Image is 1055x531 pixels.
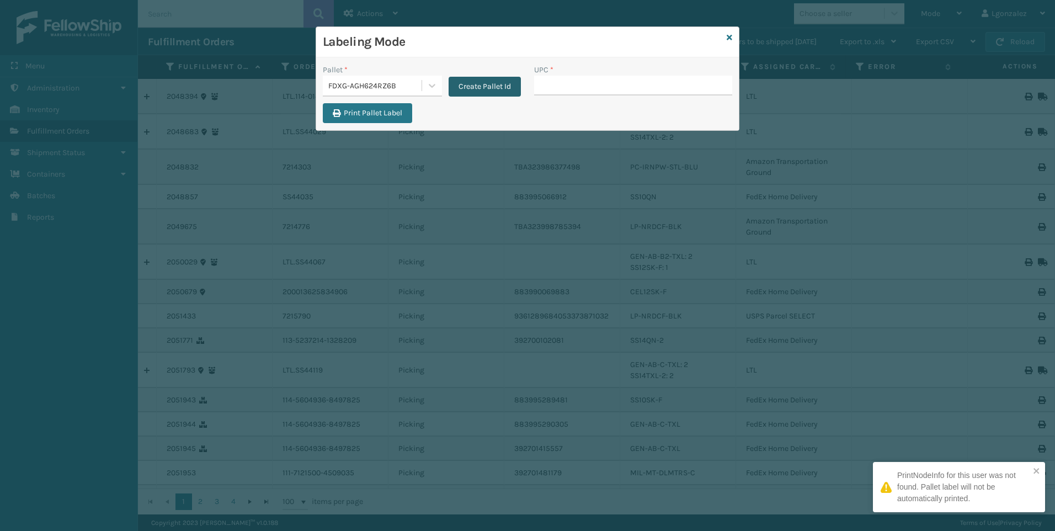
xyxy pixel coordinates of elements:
button: Print Pallet Label [323,103,412,123]
label: UPC [534,64,553,76]
div: FDXG-AGH624RZ6B [328,80,423,92]
button: Create Pallet Id [449,77,521,97]
label: Pallet [323,64,348,76]
button: close [1033,466,1041,477]
div: PrintNodeInfo for this user was not found. Pallet label will not be automatically printed. [897,470,1030,505]
h3: Labeling Mode [323,34,722,50]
